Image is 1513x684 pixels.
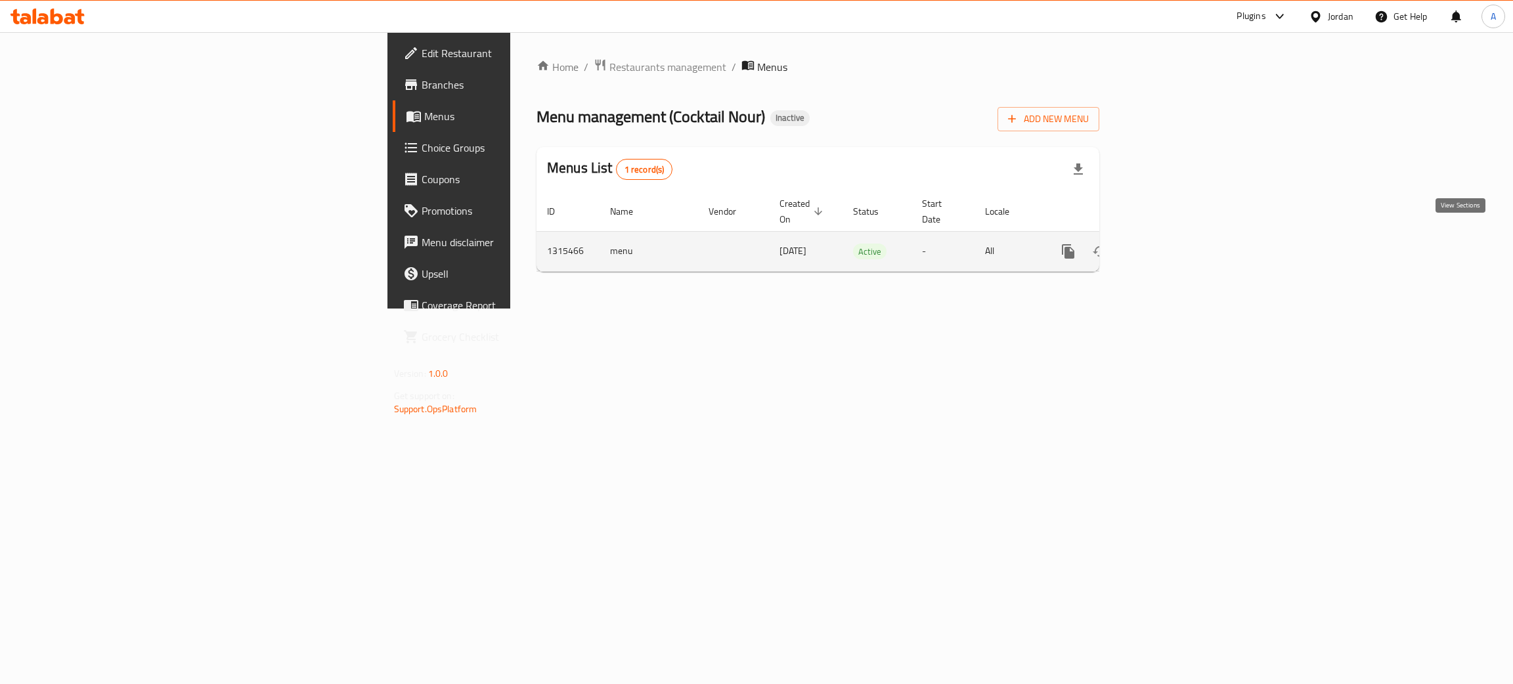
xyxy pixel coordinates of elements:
[393,321,640,353] a: Grocery Checklist
[853,203,896,219] span: Status
[393,132,640,163] a: Choice Groups
[547,158,672,180] h2: Menus List
[428,365,449,382] span: 1.0.0
[770,110,810,126] div: Inactive
[610,203,650,219] span: Name
[393,69,640,100] a: Branches
[422,203,630,219] span: Promotions
[1328,9,1353,24] div: Jordan
[422,171,630,187] span: Coupons
[393,100,640,132] a: Menus
[393,163,640,195] a: Coupons
[422,140,630,156] span: Choice Groups
[709,203,753,219] span: Vendor
[911,231,975,271] td: -
[1084,236,1116,267] button: Change Status
[1042,192,1189,232] th: Actions
[922,196,959,227] span: Start Date
[853,244,887,259] span: Active
[422,77,630,93] span: Branches
[609,59,726,75] span: Restaurants management
[1491,9,1496,24] span: A
[1063,154,1094,185] div: Export file
[393,289,640,321] a: Coverage Report
[537,192,1189,272] table: enhanced table
[757,59,787,75] span: Menus
[424,108,630,124] span: Menus
[1053,236,1084,267] button: more
[975,231,1042,271] td: All
[393,226,640,258] a: Menu disclaimer
[422,297,630,313] span: Coverage Report
[1237,9,1265,24] div: Plugins
[594,58,726,75] a: Restaurants management
[770,112,810,123] span: Inactive
[537,102,765,131] span: Menu management ( Cocktail Nour )
[422,266,630,282] span: Upsell
[998,107,1099,131] button: Add New Menu
[422,234,630,250] span: Menu disclaimer
[394,387,454,404] span: Get support on:
[422,45,630,61] span: Edit Restaurant
[732,59,736,75] li: /
[985,203,1026,219] span: Locale
[779,242,806,259] span: [DATE]
[617,163,672,176] span: 1 record(s)
[393,37,640,69] a: Edit Restaurant
[779,196,827,227] span: Created On
[600,231,698,271] td: menu
[547,203,572,219] span: ID
[394,365,426,382] span: Version:
[393,195,640,226] a: Promotions
[394,400,477,417] a: Support.OpsPlatform
[537,58,1099,75] nav: breadcrumb
[1008,111,1089,127] span: Add New Menu
[393,258,640,289] a: Upsell
[422,329,630,345] span: Grocery Checklist
[616,159,673,180] div: Total records count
